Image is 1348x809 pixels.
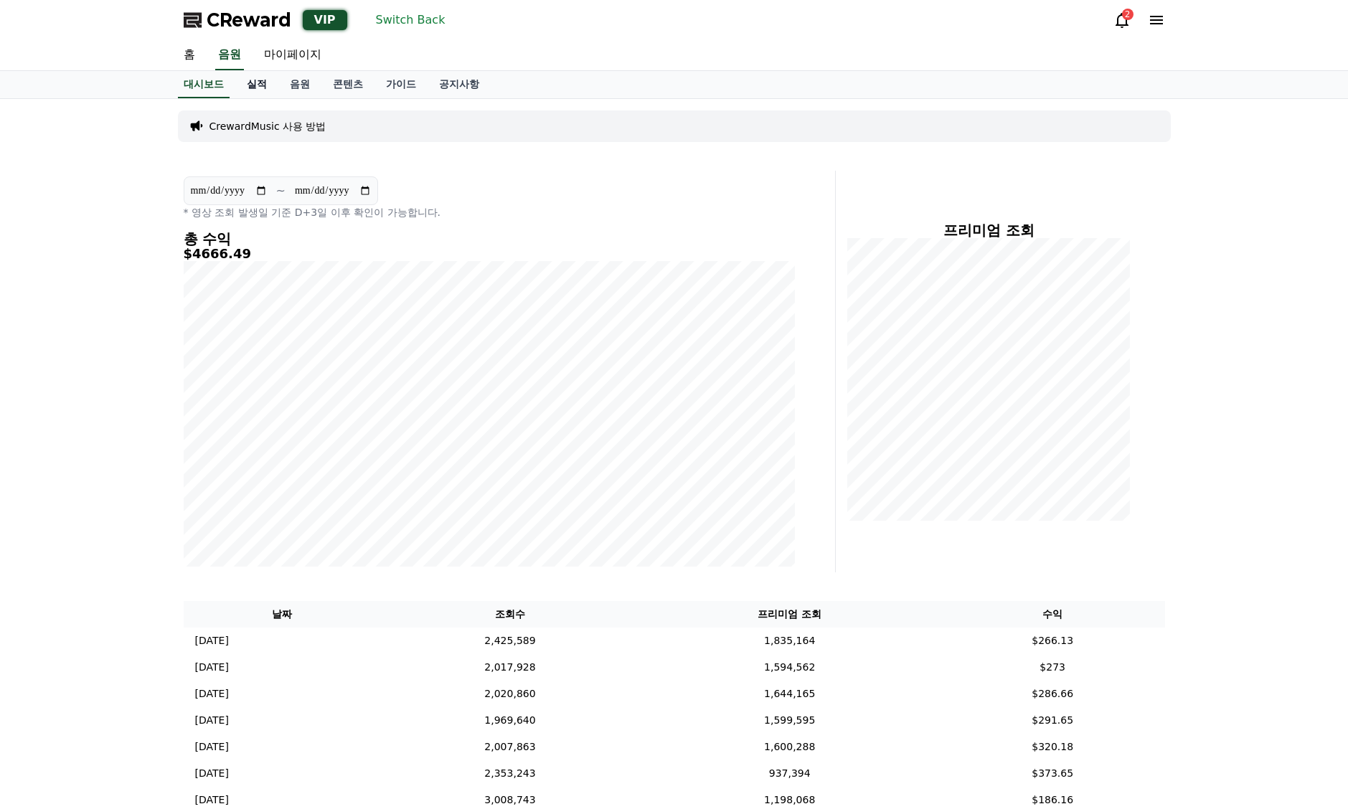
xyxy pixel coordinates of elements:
[184,231,795,247] h4: 총 수익
[639,628,941,654] td: 1,835,164
[209,119,326,133] a: CrewardMusic 사용 방법
[184,601,382,628] th: 날짜
[941,681,1165,707] td: $286.66
[215,40,244,70] a: 음원
[195,713,229,728] p: [DATE]
[321,71,374,98] a: 콘텐츠
[195,739,229,754] p: [DATE]
[847,222,1131,238] h4: 프리미엄 조회
[639,681,941,707] td: 1,644,165
[195,793,229,808] p: [DATE]
[941,601,1165,628] th: 수익
[184,205,795,219] p: * 영상 조회 발생일 기준 D+3일 이후 확인이 가능합니다.
[941,707,1165,734] td: $291.65
[303,10,347,30] div: VIP
[639,601,941,628] th: 프리미엄 조회
[195,660,229,675] p: [DATE]
[639,707,941,734] td: 1,599,595
[195,686,229,701] p: [DATE]
[370,9,451,32] button: Switch Back
[941,654,1165,681] td: $273
[184,9,291,32] a: CReward
[374,71,428,98] a: 가이드
[381,681,638,707] td: 2,020,860
[172,40,207,70] a: 홈
[207,9,291,32] span: CReward
[639,654,941,681] td: 1,594,562
[381,760,638,787] td: 2,353,243
[941,734,1165,760] td: $320.18
[639,760,941,787] td: 937,394
[278,71,321,98] a: 음원
[195,633,229,648] p: [DATE]
[276,182,286,199] p: ~
[235,71,278,98] a: 실적
[178,71,230,98] a: 대시보드
[381,628,638,654] td: 2,425,589
[381,707,638,734] td: 1,969,640
[1113,11,1131,29] a: 2
[428,71,491,98] a: 공지사항
[253,40,333,70] a: 마이페이지
[639,734,941,760] td: 1,600,288
[941,760,1165,787] td: $373.65
[381,734,638,760] td: 2,007,863
[941,628,1165,654] td: $266.13
[1122,9,1133,20] div: 2
[381,654,638,681] td: 2,017,928
[195,766,229,781] p: [DATE]
[381,601,638,628] th: 조회수
[184,247,795,261] h5: $4666.49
